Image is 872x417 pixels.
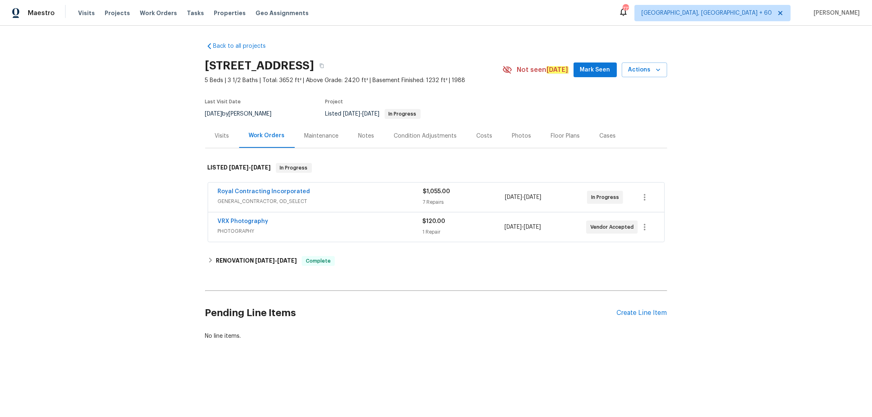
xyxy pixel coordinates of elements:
span: [GEOGRAPHIC_DATA], [GEOGRAPHIC_DATA] + 60 [641,9,772,17]
span: - [504,223,541,231]
span: [DATE] [343,111,361,117]
div: Condition Adjustments [394,132,457,140]
h6: RENOVATION [216,256,297,266]
div: Maintenance [305,132,339,140]
span: - [255,258,297,263]
span: PHOTOGRAPHY [218,227,423,235]
span: In Progress [277,164,311,172]
h2: [STREET_ADDRESS] [205,62,314,70]
span: [DATE] [524,194,541,200]
div: Photos [512,132,531,140]
span: Projects [105,9,130,17]
span: [PERSON_NAME] [810,9,860,17]
span: 5 Beds | 3 1/2 Baths | Total: 3652 ft² | Above Grade: 2420 ft² | Basement Finished: 1232 ft² | 1988 [205,76,502,85]
span: - [505,193,541,201]
button: Copy Address [314,58,329,73]
span: $1,055.00 [423,189,451,194]
span: In Progress [591,193,622,201]
span: Properties [214,9,246,17]
span: Project [325,99,343,104]
span: Mark Seen [580,65,610,75]
h6: LISTED [208,163,271,173]
div: No line items. [205,332,667,340]
span: Complete [303,257,334,265]
span: Visits [78,9,95,17]
span: Vendor Accepted [590,223,637,231]
span: [DATE] [205,111,222,117]
a: Royal Contracting Incorporated [218,189,310,194]
div: Visits [215,132,229,140]
span: [DATE] [524,224,541,230]
span: [DATE] [505,194,522,200]
div: Costs [477,132,493,140]
span: [DATE] [255,258,275,263]
span: Work Orders [140,9,177,17]
span: [DATE] [363,111,380,117]
span: $120.00 [423,219,446,224]
a: Back to all projects [205,42,284,50]
div: LISTED [DATE]-[DATE]In Progress [205,155,667,181]
div: RENOVATION [DATE]-[DATE]Complete [205,251,667,271]
span: [DATE] [504,224,522,230]
div: 1 Repair [423,228,504,236]
span: - [343,111,380,117]
span: Actions [628,65,661,75]
span: Geo Assignments [256,9,309,17]
em: [DATE] [547,66,569,74]
span: In Progress [386,111,420,116]
h2: Pending Line Items [205,294,617,332]
span: Not seen [517,66,569,74]
div: Notes [359,132,374,140]
div: 7 Repairs [423,198,505,206]
div: Work Orders [249,132,285,140]
a: VRX Photography [218,219,269,224]
span: [DATE] [277,258,297,263]
span: [DATE] [251,165,271,170]
span: - [229,165,271,170]
span: Last Visit Date [205,99,241,104]
div: Create Line Item [617,309,667,317]
div: Floor Plans [551,132,580,140]
div: Cases [600,132,616,140]
button: Mark Seen [574,62,617,78]
span: Listed [325,111,421,117]
span: Tasks [187,10,204,16]
div: by [PERSON_NAME] [205,109,282,119]
span: GENERAL_CONTRACTOR, OD_SELECT [218,197,423,205]
span: Maestro [28,9,55,17]
span: [DATE] [229,165,249,170]
div: 777 [623,5,628,13]
button: Actions [622,62,667,78]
